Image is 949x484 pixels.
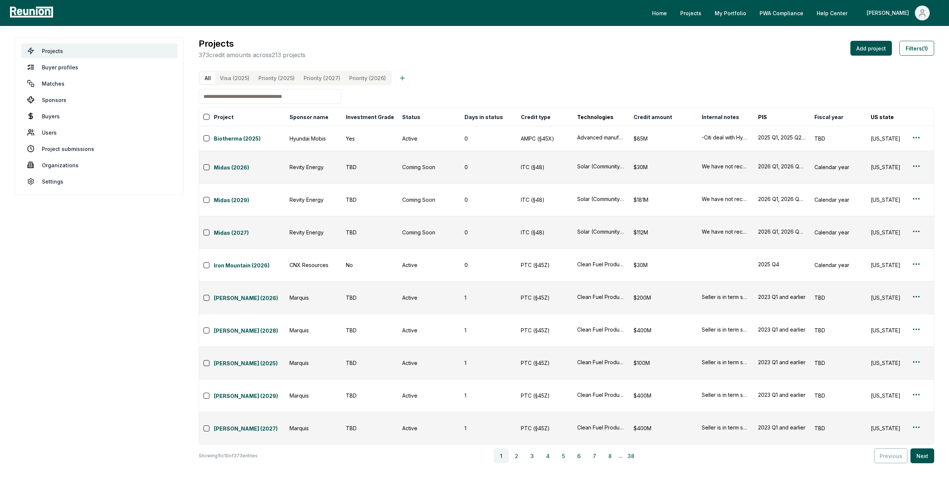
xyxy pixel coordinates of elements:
[21,43,178,58] a: Projects
[290,359,337,367] div: Marquis
[758,326,806,333] button: 2023 Q1 and earlier
[758,424,806,431] div: 2023 Q1 and earlier
[871,294,918,302] div: [US_STATE]
[346,359,393,367] div: TBD
[214,425,285,434] a: [PERSON_NAME] (2027)
[634,135,693,142] div: $85M
[290,163,337,171] div: Revity Energy
[634,424,693,432] div: $400M
[577,391,625,399] div: Clean Fuel Production
[702,424,749,431] div: Seller is in term sheet on $50 mm of 2025 credits currently (as of [DATE]) with high likelihood o...
[871,392,918,399] div: [US_STATE]
[702,391,749,399] button: Seller is in term sheet on $50 mm of 2025 credits currently (as of [DATE]) with high likelihood o...
[910,448,934,463] button: Next
[634,392,693,399] div: $400M
[634,196,693,204] div: $181M
[702,358,749,366] button: Seller is in term sheet on $50 mm of 2025 credits currently (as of [DATE]) with high likelihood o...
[288,109,330,124] button: Sponsor name
[700,109,741,124] button: Internal notes
[577,228,625,236] div: Solar (Community), Solar (C&I)
[21,109,178,124] a: Buyers
[521,424,568,432] div: PTC (§45Z)
[519,109,552,124] button: Credit type
[811,6,853,20] a: Help Center
[464,135,512,142] div: 0
[464,196,512,204] div: 0
[494,448,509,463] button: 1
[758,162,806,170] div: 2026 Q1, 2026 Q3, 2026 Q4, 2027 Q1, 2027 Q2, 2027 Q4, 2029 Q4
[214,164,285,172] a: Midas (2026)
[577,162,625,170] button: Solar (Community), Solar (C&I)
[814,359,862,367] div: TBD
[709,6,752,20] a: My Portfolio
[290,196,337,204] div: Revity Energy
[871,228,918,236] div: [US_STATE]
[346,163,393,171] div: TBD
[290,261,337,269] div: CNX Resources
[346,228,393,236] div: TBD
[871,135,918,142] div: [US_STATE]
[758,293,806,301] button: 2023 Q1 and earlier
[521,261,568,269] div: PTC (§45Z)
[521,294,568,302] div: PTC (§45Z)
[214,195,285,205] button: Midas (2029)
[214,196,285,205] a: Midas (2029)
[346,424,393,432] div: TBD
[540,448,555,463] button: 4
[577,134,625,141] div: Advanced manufacturing
[899,41,934,56] button: Filters(1)
[702,326,749,333] button: Seller is in term sheet on $50 mm of 2025 credits currently (as of [DATE]) with high likelihood o...
[871,196,918,204] div: [US_STATE]
[464,261,512,269] div: 0
[214,162,285,172] button: Midas (2026)
[814,196,862,204] div: Calendar year
[214,359,285,368] a: [PERSON_NAME] (2025)
[556,448,571,463] button: 5
[214,392,285,401] a: [PERSON_NAME] (2029)
[674,6,707,20] a: Projects
[346,196,393,204] div: TBD
[634,228,693,236] div: $112M
[299,72,345,84] button: Priority (2027)
[646,6,673,20] a: Home
[525,448,540,463] button: 3
[702,134,749,141] div: -Citi deal with Hyundai Mobis who is A3 ([PERSON_NAME]) / BBB+ (S&P) for battery mods -OK with so...
[603,448,618,463] button: 8
[402,294,456,302] div: Active
[577,358,625,366] div: Clean Fuel Production
[634,163,693,171] div: $30M
[702,195,749,203] button: We have not received a teaser, only a pipeline projection
[758,134,806,141] button: 2025 Q1, 2025 Q2, 2025 Q3, 2025 Q4
[212,109,235,124] button: Project
[199,50,305,59] p: 373 credit amounts across 213 projects
[871,163,918,171] div: [US_STATE]
[702,228,749,236] button: We have not received a teaser, only a pipeline projection
[758,260,806,268] div: 2025 Q4
[624,448,638,463] button: 38
[646,6,942,20] nav: Main
[577,260,625,268] button: Clean Fuel Production
[758,228,806,236] button: 2026 Q1, 2026 Q3, 2026 Q4, 2027 Q1, 2027 Q2, 2027 Q4, 2029 Q4
[618,451,623,460] span: ...
[346,261,393,269] div: No
[214,423,285,434] button: [PERSON_NAME] (2027)
[577,293,625,301] button: Clean Fuel Production
[464,392,512,399] div: 1
[290,326,337,334] div: Marquis
[577,326,625,333] button: Clean Fuel Production
[758,358,806,366] button: 2023 Q1 and earlier
[21,174,178,189] a: Settings
[290,228,337,236] div: Revity Energy
[634,326,693,334] div: $400M
[702,162,749,170] button: We have not received a teaser, only a pipeline projection
[814,228,862,236] div: Calendar year
[850,41,892,56] button: Add project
